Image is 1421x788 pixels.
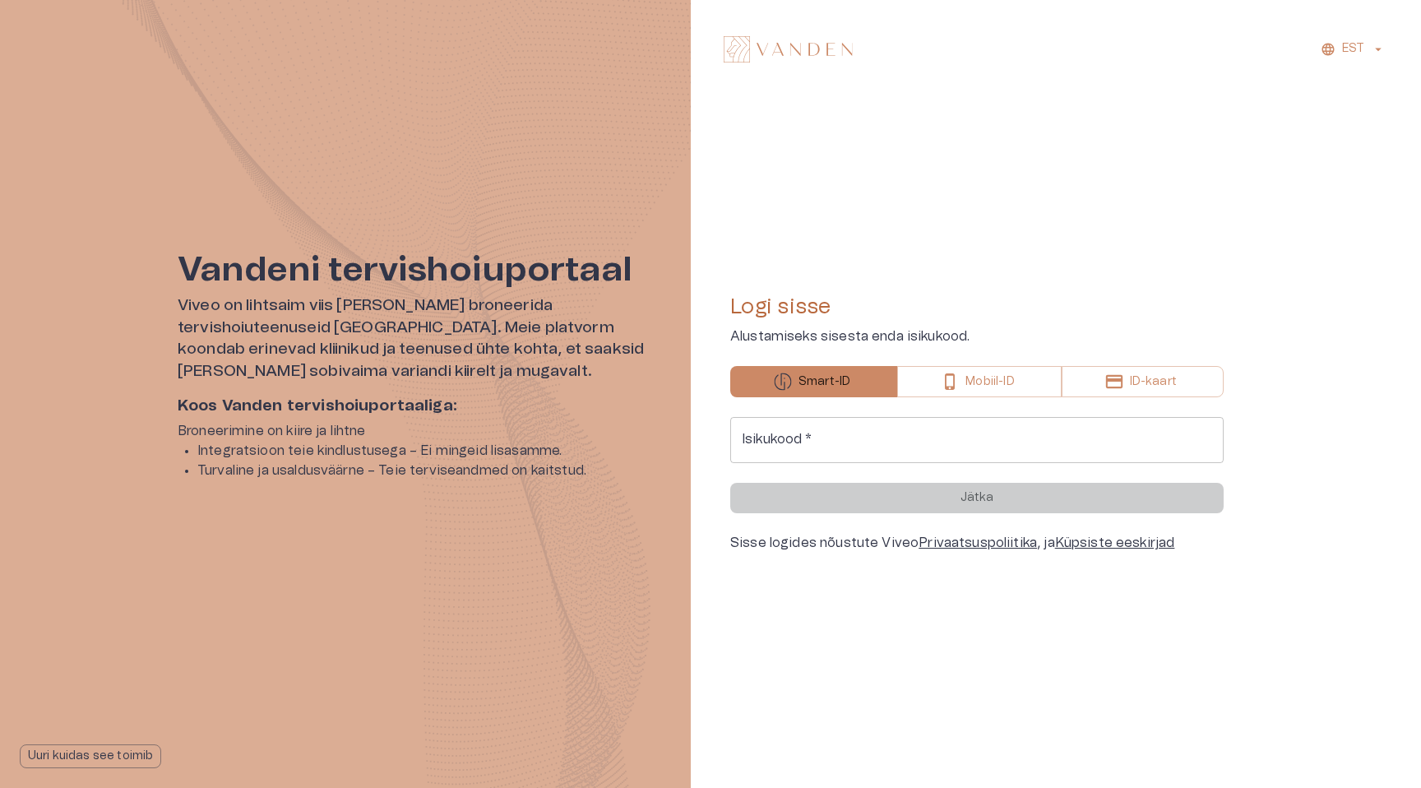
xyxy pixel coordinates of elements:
a: Privaatsuspoliitika [919,536,1037,549]
a: Küpsiste eeskirjad [1055,536,1175,549]
p: Mobiil-ID [965,373,1014,391]
h4: Logi sisse [730,294,1224,320]
p: ID-kaart [1130,373,1177,391]
button: Smart-ID [730,366,897,397]
p: Uuri kuidas see toimib [28,748,153,765]
div: Sisse logides nõustute Viveo , ja [730,533,1224,553]
button: EST [1318,37,1388,61]
iframe: Help widget launcher [1293,713,1421,759]
p: Smart-ID [798,373,850,391]
p: Alustamiseks sisesta enda isikukood. [730,327,1224,346]
p: EST [1342,40,1364,58]
img: Vanden logo [724,36,853,63]
button: ID-kaart [1062,366,1224,397]
button: Uuri kuidas see toimib [20,744,161,768]
button: Mobiil-ID [897,366,1061,397]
